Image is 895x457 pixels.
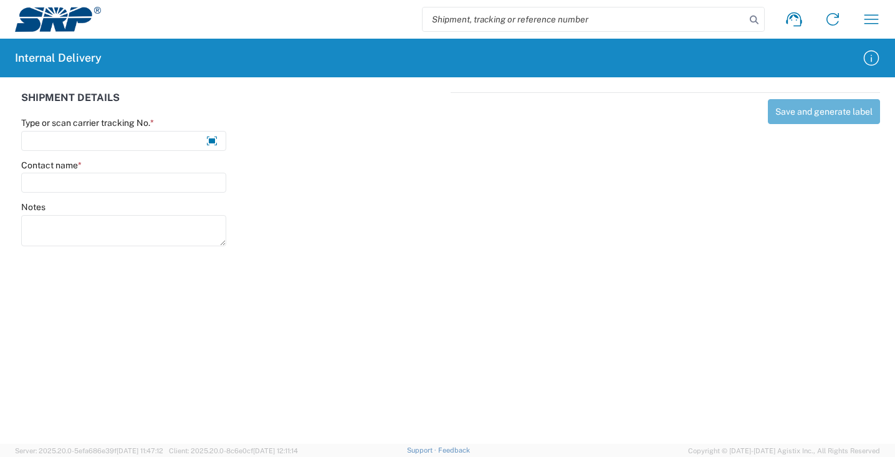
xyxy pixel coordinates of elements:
span: Client: 2025.20.0-8c6e0cf [169,447,298,455]
span: [DATE] 12:11:14 [253,447,298,455]
img: srp [15,7,101,32]
input: Shipment, tracking or reference number [423,7,745,31]
span: Server: 2025.20.0-5efa686e39f [15,447,163,455]
label: Type or scan carrier tracking No. [21,117,154,128]
label: Notes [21,201,45,213]
a: Feedback [438,446,470,454]
span: Copyright © [DATE]-[DATE] Agistix Inc., All Rights Reserved [688,445,880,456]
div: SHIPMENT DETAILS [21,92,444,117]
label: Contact name [21,160,82,171]
h2: Internal Delivery [15,51,102,65]
span: [DATE] 11:47:12 [117,447,163,455]
a: Support [407,446,438,454]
